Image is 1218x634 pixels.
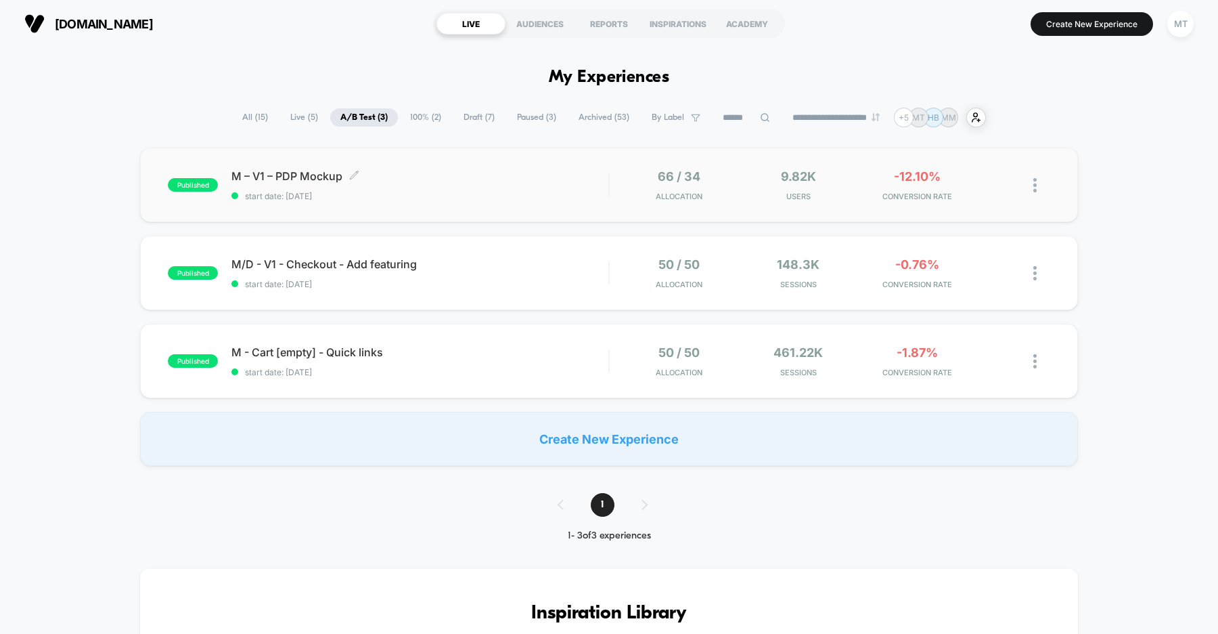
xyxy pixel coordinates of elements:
div: INSPIRATIONS [644,13,713,35]
div: Create New Experience [140,412,1078,466]
span: M/D - V1 - Checkout - Add featuring [231,257,608,271]
div: MT [1167,11,1194,37]
span: Draft ( 7 ) [453,108,505,127]
span: published [168,178,218,192]
div: ACADEMY [713,13,782,35]
img: close [1033,266,1037,280]
span: 148.3k [777,257,819,272]
span: Sessions [742,368,855,377]
button: Create New Experience [1031,12,1153,36]
span: Allocation [656,192,702,201]
span: Allocation [656,368,702,377]
h1: My Experiences [549,68,670,87]
span: 1 [591,493,614,517]
span: Live ( 5 ) [280,108,328,127]
span: [DOMAIN_NAME] [55,17,153,31]
span: A/B Test ( 3 ) [330,108,398,127]
span: 100% ( 2 ) [400,108,451,127]
div: REPORTS [574,13,644,35]
span: -12.10% [894,169,941,184]
p: MT [912,112,925,123]
button: [DOMAIN_NAME] [20,13,157,35]
span: 66 / 34 [658,169,700,184]
span: Sessions [742,280,855,289]
span: Paused ( 3 ) [507,108,566,127]
span: CONVERSION RATE [861,280,974,289]
span: M – V1 – PDP Mockup [231,169,608,183]
img: end [872,113,880,121]
span: -1.87% [897,345,938,360]
span: start date: [DATE] [231,367,608,377]
span: -0.76% [895,257,939,272]
span: Users [742,192,855,201]
span: 50 / 50 [658,257,700,272]
span: published [168,266,218,280]
span: CONVERSION RATE [861,368,974,377]
span: All ( 15 ) [232,108,278,127]
span: 9.82k [781,169,816,184]
span: 50 / 50 [658,345,700,360]
span: published [168,354,218,368]
span: CONVERSION RATE [861,192,974,201]
span: 461.22k [773,345,823,360]
button: MT [1163,10,1198,38]
img: Visually logo [24,14,45,34]
span: By Label [652,112,684,123]
div: AUDIENCES [505,13,574,35]
span: Archived ( 53 ) [568,108,639,127]
span: start date: [DATE] [231,279,608,289]
img: close [1033,354,1037,368]
div: + 5 [894,108,913,127]
span: start date: [DATE] [231,191,608,201]
p: HB [928,112,939,123]
p: MM [941,112,956,123]
span: Allocation [656,280,702,289]
div: LIVE [436,13,505,35]
img: close [1033,178,1037,192]
span: M - Cart [empty] - Quick links [231,345,608,359]
h3: Inspiration Library [181,603,1037,625]
div: 1 - 3 of 3 experiences [544,530,675,542]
